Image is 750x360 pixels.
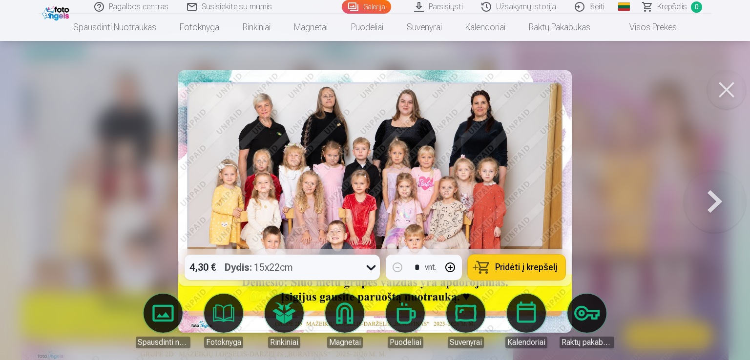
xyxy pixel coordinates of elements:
div: Suvenyrai [448,337,484,348]
a: Rinkiniai [257,294,312,348]
a: Spausdinti nuotraukas [62,14,168,41]
a: Fotoknyga [196,294,251,348]
div: Spausdinti nuotraukas [136,337,190,348]
a: Puodeliai [378,294,433,348]
strong: Dydis : [225,260,252,274]
div: Fotoknyga [204,337,243,348]
a: Fotoknyga [168,14,231,41]
div: Kalendoriai [505,337,547,348]
a: Magnetai [317,294,372,348]
div: Raktų pakabukas [560,337,614,348]
span: Pridėti į krepšelį [495,263,558,272]
div: vnt. [425,261,437,273]
a: Kalendoriai [499,294,554,348]
a: Spausdinti nuotraukas [136,294,190,348]
div: Magnetai [327,337,363,348]
a: Kalendoriai [454,14,517,41]
div: Rinkiniai [268,337,300,348]
span: 0 [691,1,702,13]
a: Raktų pakabukas [560,294,614,348]
a: Suvenyrai [438,294,493,348]
a: Rinkiniai [231,14,282,41]
a: Suvenyrai [395,14,454,41]
div: 4,30 € [185,255,221,280]
span: Krepšelis [657,1,687,13]
a: Visos prekės [602,14,688,41]
div: Puodeliai [388,337,423,348]
a: Raktų pakabukas [517,14,602,41]
a: Puodeliai [339,14,395,41]
div: 15x22cm [225,255,293,280]
button: Pridėti į krepšelį [468,255,565,280]
a: Magnetai [282,14,339,41]
img: /fa2 [42,4,72,20]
